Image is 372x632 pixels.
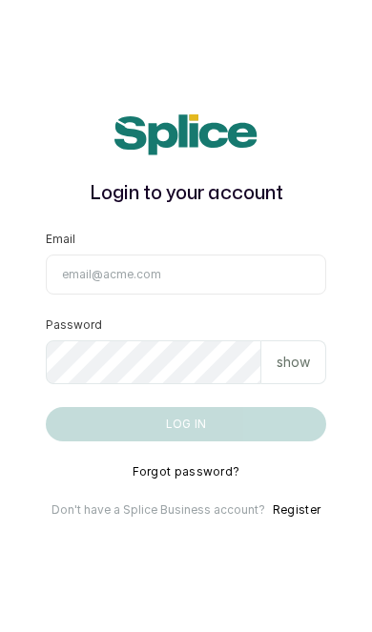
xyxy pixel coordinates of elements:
button: Log in [46,407,326,441]
p: Don't have a Splice Business account? [52,502,265,518]
h1: Login to your account [46,178,326,209]
button: Forgot password? [133,464,240,479]
input: email@acme.com [46,255,326,295]
button: Register [273,502,320,518]
label: Email [46,232,75,247]
p: show [277,353,310,372]
label: Password [46,317,102,333]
